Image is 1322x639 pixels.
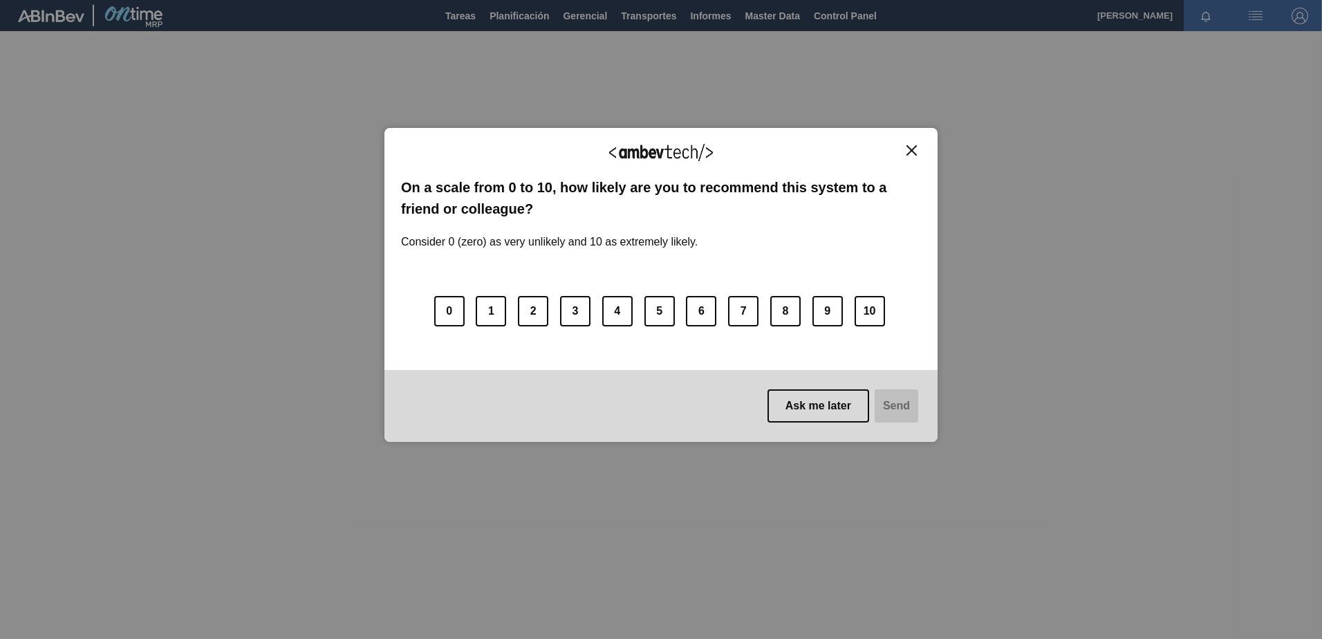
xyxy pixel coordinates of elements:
[686,296,716,326] button: 6
[609,144,713,161] img: Logo Ambevtech
[476,296,506,326] button: 1
[770,296,801,326] button: 8
[401,177,921,219] label: On a scale from 0 to 10, how likely are you to recommend this system to a friend or colleague?
[902,145,921,156] button: Close
[518,296,548,326] button: 2
[767,389,869,423] button: Ask me later
[812,296,843,326] button: 9
[728,296,758,326] button: 7
[560,296,590,326] button: 3
[855,296,885,326] button: 10
[644,296,675,326] button: 5
[434,296,465,326] button: 0
[401,219,698,248] label: Consider 0 (zero) as very unlikely and 10 as extremely likely.
[906,145,917,156] img: Close
[602,296,633,326] button: 4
